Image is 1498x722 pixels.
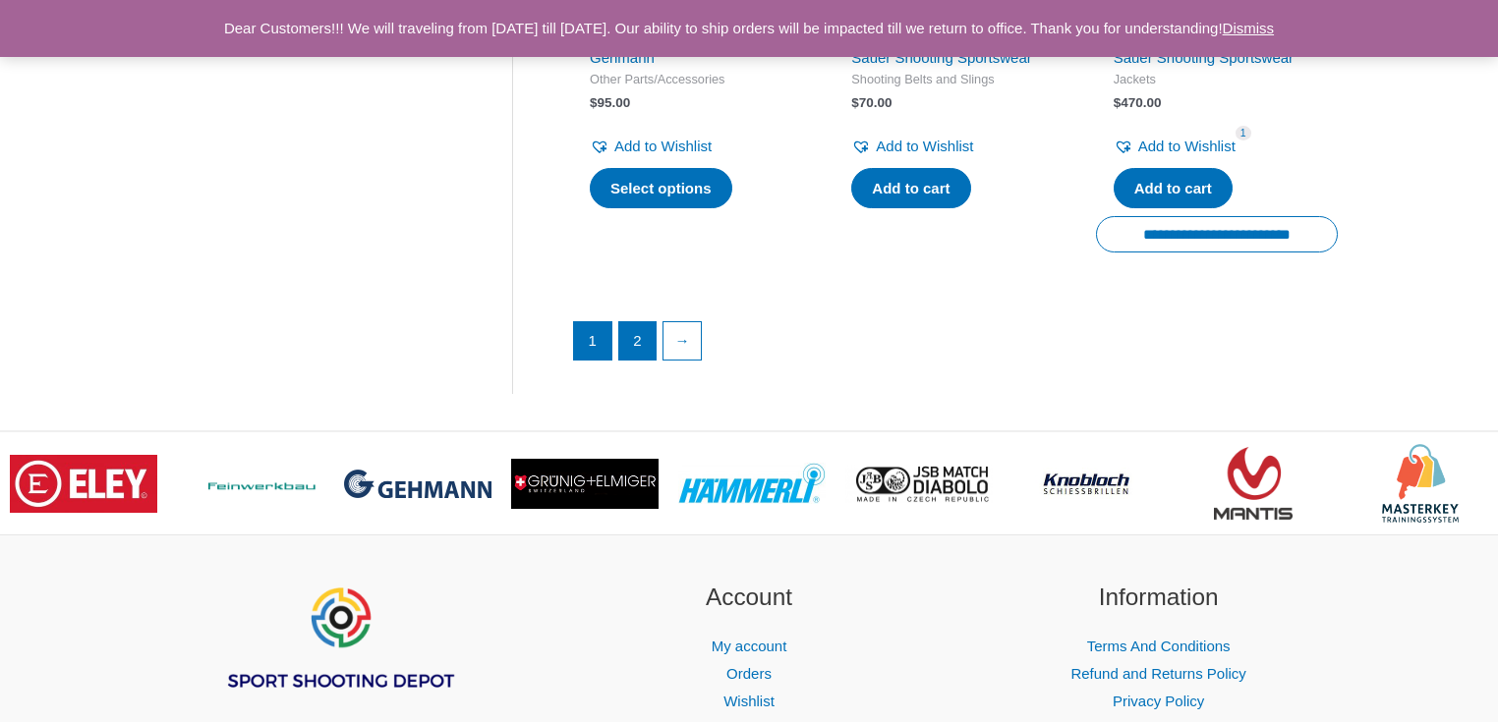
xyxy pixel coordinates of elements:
[1114,95,1162,110] bdi: 470.00
[569,633,930,715] nav: Account
[1114,95,1122,110] span: $
[851,95,892,110] bdi: 70.00
[1114,168,1233,209] a: Add to cart: “Standard MIX Jacket (SAUER)”
[590,72,796,88] span: Other Parts/Accessories
[590,49,655,66] a: Gehmann
[1138,138,1236,154] span: Add to Wishlist
[614,138,712,154] span: Add to Wishlist
[723,693,775,709] a: Wishlist
[851,168,970,209] a: Add to cart: “Standard II Sling (SAUER)”
[590,133,712,160] a: Add to Wishlist
[851,95,859,110] span: $
[978,580,1339,616] h2: Information
[1113,693,1204,709] a: Privacy Policy
[663,322,701,360] a: →
[569,580,930,616] h2: Account
[590,95,598,110] span: $
[851,72,1058,88] span: Shooting Belts and Slings
[569,580,930,714] aside: Footer Widget 2
[851,133,973,160] a: Add to Wishlist
[1114,72,1320,88] span: Jackets
[1070,665,1245,682] a: Refund and Returns Policy
[1223,20,1275,36] a: Dismiss
[1114,49,1294,66] a: Sauer Shooting Sportswear
[851,49,1031,66] a: Sauer Shooting Sportswear
[978,633,1339,715] nav: Information
[1236,126,1251,140] span: 1
[590,95,630,110] bdi: 95.00
[572,321,1338,370] nav: Product Pagination
[619,322,657,360] a: Page 2
[1114,133,1236,160] a: Add to Wishlist
[10,455,157,513] img: brand logo
[1087,638,1231,654] a: Terms And Conditions
[978,580,1339,714] aside: Footer Widget 3
[726,665,772,682] a: Orders
[574,322,611,360] span: Page 1
[876,138,973,154] span: Add to Wishlist
[590,168,732,209] a: Select options for “845 Gehmann handstop”
[712,638,787,654] a: My account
